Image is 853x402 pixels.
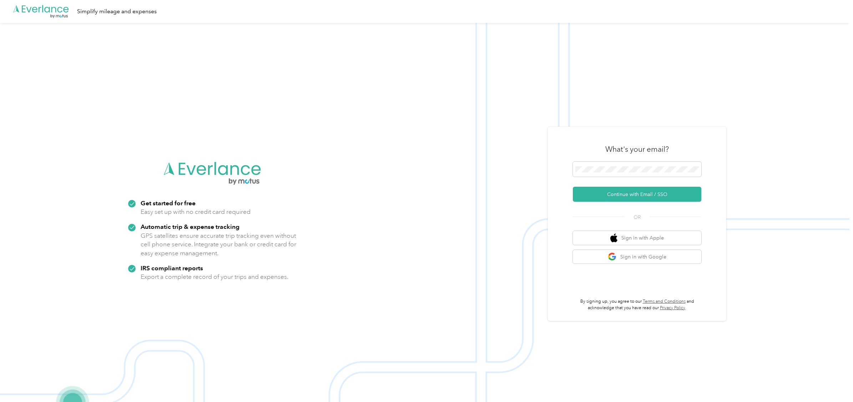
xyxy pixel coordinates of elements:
strong: Get started for free [141,199,196,207]
img: apple logo [610,233,617,242]
p: Export a complete record of your trips and expenses. [141,272,288,281]
button: google logoSign in with Google [573,250,701,264]
strong: Automatic trip & expense tracking [141,223,239,230]
button: Continue with Email / SSO [573,187,701,202]
a: Privacy Policy [660,305,685,311]
h3: What's your email? [605,144,669,154]
a: Terms and Conditions [643,299,686,304]
p: Easy set up with no credit card required [141,207,251,216]
span: OR [625,213,650,221]
button: apple logoSign in with Apple [573,231,701,245]
strong: IRS compliant reports [141,264,203,272]
img: google logo [608,252,617,261]
div: Simplify mileage and expenses [77,7,157,16]
p: GPS satellites ensure accurate trip tracking even without cell phone service. Integrate your bank... [141,231,297,258]
p: By signing up, you agree to our and acknowledge that you have read our . [573,298,701,311]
